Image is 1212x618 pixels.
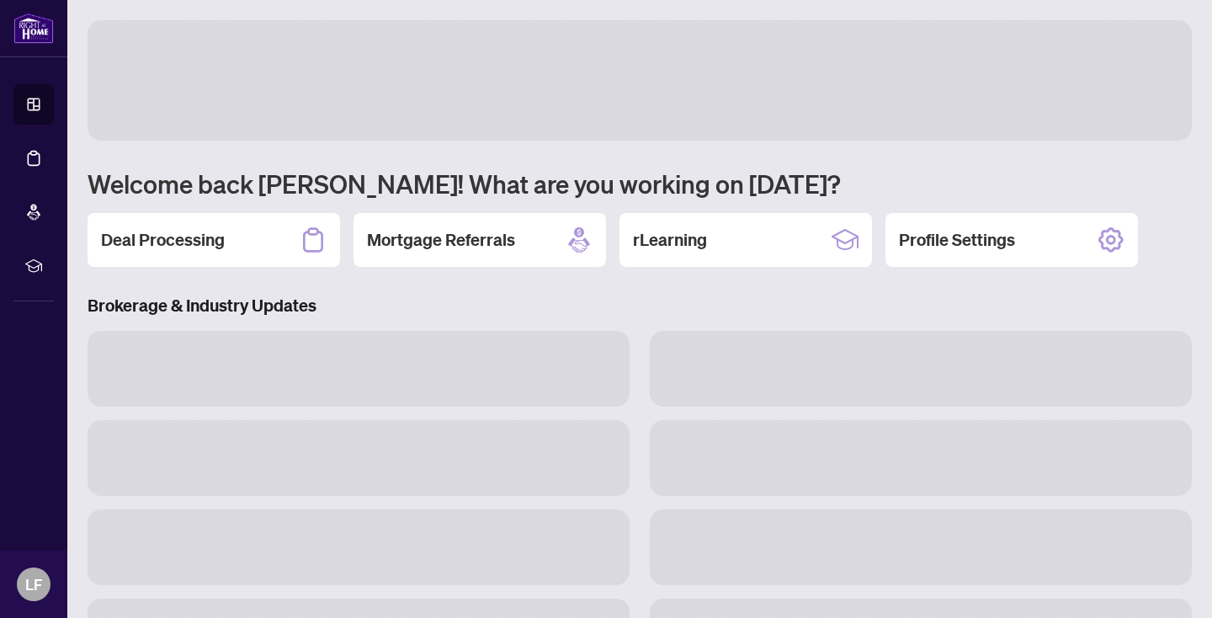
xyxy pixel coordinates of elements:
img: logo [13,13,54,44]
h2: Mortgage Referrals [367,228,515,252]
h1: Welcome back [PERSON_NAME]! What are you working on [DATE]? [88,168,1192,200]
h2: Profile Settings [899,228,1015,252]
h2: rLearning [633,228,707,252]
h3: Brokerage & Industry Updates [88,294,1192,317]
span: LF [25,573,42,596]
h2: Deal Processing [101,228,225,252]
